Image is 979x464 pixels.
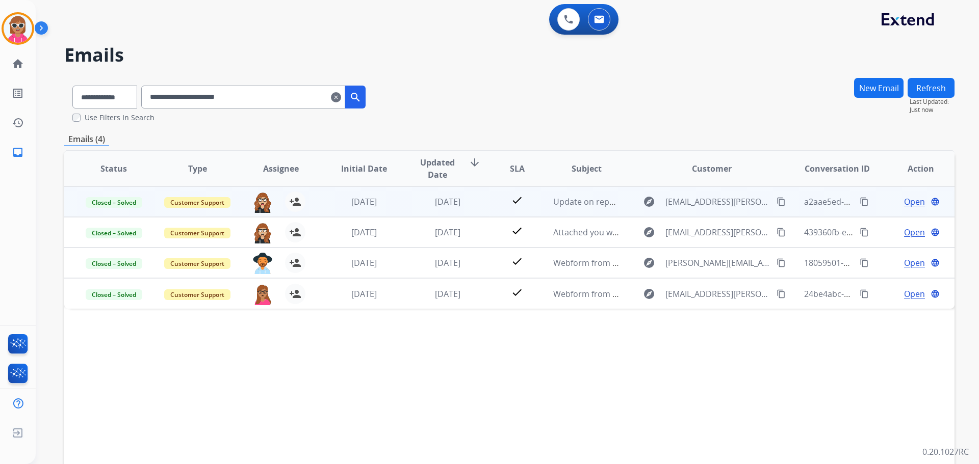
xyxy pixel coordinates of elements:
[804,257,961,268] span: 18059501-431d-4a15-b04e-6176fec338bb
[572,162,602,175] span: Subject
[777,258,786,267] mat-icon: content_copy
[289,196,301,208] mat-icon: person_add
[665,226,770,238] span: [EMAIL_ADDRESS][PERSON_NAME][DOMAIN_NAME]
[904,288,925,300] span: Open
[643,226,655,238] mat-icon: explore
[511,225,523,237] mat-icon: check
[469,156,481,169] mat-icon: arrow_downward
[910,106,955,114] span: Just now
[351,257,377,268] span: [DATE]
[164,258,230,269] span: Customer Support
[931,228,940,237] mat-icon: language
[804,227,960,238] span: 439360fb-e6dd-4af2-838b-a2ad6090d064
[415,156,461,181] span: Updated Date
[289,288,301,300] mat-icon: person_add
[908,78,955,98] button: Refresh
[64,45,955,65] h2: Emails
[553,288,847,299] span: Webform from [EMAIL_ADDRESS][PERSON_NAME][DOMAIN_NAME] on [DATE]
[164,228,230,238] span: Customer Support
[860,289,869,298] mat-icon: content_copy
[164,289,230,300] span: Customer Support
[777,228,786,237] mat-icon: content_copy
[64,133,109,146] p: Emails (4)
[931,197,940,206] mat-icon: language
[86,228,142,238] span: Closed – Solved
[904,226,925,238] span: Open
[904,196,925,208] span: Open
[665,288,770,300] span: [EMAIL_ADDRESS][PERSON_NAME][DOMAIN_NAME]
[805,162,870,175] span: Conversation ID
[252,284,273,305] img: agent-avatar
[100,162,127,175] span: Status
[692,162,732,175] span: Customer
[922,446,969,458] p: 0.20.1027RC
[553,257,847,268] span: Webform from [EMAIL_ADDRESS][PERSON_NAME][DOMAIN_NAME] on [DATE]
[511,286,523,298] mat-icon: check
[931,289,940,298] mat-icon: language
[860,228,869,237] mat-icon: content_copy
[12,87,24,99] mat-icon: list_alt
[860,197,869,206] mat-icon: content_copy
[777,197,786,206] mat-icon: content_copy
[188,162,207,175] span: Type
[86,197,142,208] span: Closed – Solved
[85,113,154,123] label: Use Filters In Search
[931,258,940,267] mat-icon: language
[349,91,362,103] mat-icon: search
[435,227,460,238] span: [DATE]
[86,258,142,269] span: Closed – Solved
[289,257,301,269] mat-icon: person_add
[804,196,964,207] span: a2aae5ed-8bbc-48b5-b79e-aad7635995a7
[341,162,387,175] span: Initial Date
[4,14,32,43] img: avatar
[435,288,460,299] span: [DATE]
[12,58,24,70] mat-icon: home
[665,257,770,269] span: [PERSON_NAME][EMAIL_ADDRESS][PERSON_NAME][DOMAIN_NAME]
[164,197,230,208] span: Customer Support
[510,162,525,175] span: SLA
[263,162,299,175] span: Assignee
[643,288,655,300] mat-icon: explore
[351,196,377,207] span: [DATE]
[351,288,377,299] span: [DATE]
[351,227,377,238] span: [DATE]
[289,226,301,238] mat-icon: person_add
[511,255,523,267] mat-icon: check
[910,98,955,106] span: Last Updated:
[643,196,655,208] mat-icon: explore
[871,151,955,186] th: Action
[643,257,655,269] mat-icon: explore
[252,192,273,213] img: agent-avatar
[553,196,689,207] span: Update on repair-Please contact us
[804,288,958,299] span: 24be4abc-cef1-41c5-b9a7-ef141d346428
[553,227,785,238] span: Attached you will find the shipping label necessary for repair
[777,289,786,298] mat-icon: content_copy
[665,196,770,208] span: [EMAIL_ADDRESS][PERSON_NAME][DOMAIN_NAME]
[511,194,523,206] mat-icon: check
[252,222,273,243] img: agent-avatar
[252,253,273,274] img: agent-avatar
[904,257,925,269] span: Open
[860,258,869,267] mat-icon: content_copy
[12,117,24,129] mat-icon: history
[12,146,24,158] mat-icon: inbox
[435,257,460,268] span: [DATE]
[331,91,341,103] mat-icon: clear
[854,78,904,98] button: New Email
[435,196,460,207] span: [DATE]
[86,289,142,300] span: Closed – Solved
